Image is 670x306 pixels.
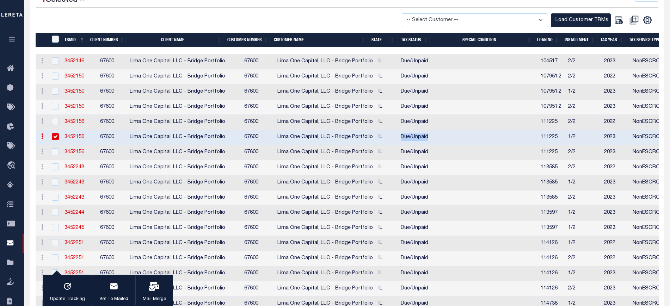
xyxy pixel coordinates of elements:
[275,69,376,85] td: Lima One Capital, LLC - Bridge Portfolio
[130,286,225,291] span: Lima One Capital, LLC - Bridge Portfolio
[601,191,630,206] td: 2023
[565,251,601,266] td: 2/2
[565,69,601,85] td: 2/2
[401,271,428,276] span: Due/Unpaid
[244,165,258,170] span: 67600
[64,135,84,139] a: 3452156
[431,33,534,47] th: Special Condition: activate to sort column ascending
[565,115,601,130] td: 2/2
[376,221,398,236] td: IL
[376,251,398,266] td: IL
[538,221,565,236] td: 113597
[100,256,114,261] span: 67600
[64,195,84,200] a: 3452243
[401,286,428,291] span: Due/Unpaid
[601,69,630,85] td: 2022
[565,160,601,175] td: 2/2
[244,150,258,155] span: 67600
[601,100,630,115] td: 2023
[225,33,271,47] th: Customer Number: activate to sort column ascending
[401,89,428,94] span: Due/Unpaid
[64,74,84,79] a: 3452150
[376,175,398,191] td: IL
[601,221,630,236] td: 2023
[398,33,431,47] th: Tax Status: activate to sort column ascending
[130,195,225,200] span: Lima One Capital, LLC - Bridge Portfolio
[100,89,114,94] span: 67600
[64,104,84,109] a: 3452150
[130,135,225,139] span: Lima One Capital, LLC - Bridge Portfolio
[100,225,114,230] span: 67600
[275,221,376,236] td: Lima One Capital, LLC - Bridge Portfolio
[64,165,84,170] a: 3452243
[275,191,376,206] td: Lima One Capital, LLC - Bridge Portfolio
[538,115,565,130] td: 111225
[64,59,84,64] a: 3452146
[601,145,630,160] td: 2023
[244,135,258,139] span: 67600
[598,33,626,47] th: Tax Year: activate to sort column ascending
[64,241,84,245] a: 3452251
[401,59,428,64] span: Due/Unpaid
[100,271,114,276] span: 67600
[565,130,601,145] td: 1/2
[401,150,428,155] span: Due/Unpaid
[538,251,565,266] td: 114126
[127,33,225,47] th: Client Name: activate to sort column ascending
[401,241,428,245] span: Due/Unpaid
[565,221,601,236] td: 1/2
[376,191,398,206] td: IL
[100,104,114,109] span: 67600
[601,54,630,69] td: 2023
[565,206,601,221] td: 1/2
[376,130,398,145] td: IL
[275,85,376,100] td: Lima One Capital, LLC - Bridge Portfolio
[244,210,258,215] span: 67600
[565,236,601,251] td: 1/2
[130,119,225,124] span: Lima One Capital, LLC - Bridge Portfolio
[143,296,166,303] p: Mail Merge
[376,206,398,221] td: IL
[376,100,398,115] td: IL
[401,74,428,79] span: Due/Unpaid
[376,281,398,296] td: IL
[401,165,428,170] span: Due/Unpaid
[376,160,398,175] td: IL
[376,145,398,160] td: IL
[565,85,601,100] td: 1/2
[100,210,114,215] span: 67600
[275,130,376,145] td: Lima One Capital, LLC - Bridge Portfolio
[601,115,630,130] td: 2022
[376,69,398,85] td: IL
[538,281,565,296] td: 114126
[538,85,565,100] td: 107951.2
[275,145,376,160] td: Lima One Capital, LLC - Bridge Portfolio
[275,175,376,191] td: Lima One Capital, LLC - Bridge Portfolio
[565,175,601,191] td: 1/2
[130,256,225,261] span: Lima One Capital, LLC - Bridge Portfolio
[376,115,398,130] td: IL
[401,210,428,215] span: Due/Unpaid
[275,251,376,266] td: Lima One Capital, LLC - Bridge Portfolio
[100,195,114,200] span: 67600
[369,33,398,47] th: STATE: activate to sort column ascending
[275,100,376,115] td: Lima One Capital, LLC - Bridge Portfolio
[565,281,601,296] td: 2/2
[50,296,85,303] p: Update Tracking
[130,150,225,155] span: Lima One Capital, LLC - Bridge Portfolio
[538,145,565,160] td: 111225
[275,236,376,251] td: Lima One Capital, LLC - Bridge Portfolio
[401,301,428,306] span: Due/Unpaid
[538,175,565,191] td: 113585
[64,210,84,215] a: 3452244
[538,100,565,115] td: 107951.2
[100,241,114,245] span: 67600
[99,296,128,303] p: Set To Mailed
[401,225,428,230] span: Due/Unpaid
[601,266,630,281] td: 2023
[130,89,225,94] span: Lima One Capital, LLC - Bridge Portfolio
[244,59,258,64] span: 67600
[565,266,601,281] td: 1/2
[244,301,258,306] span: 67600
[64,256,84,261] a: 3452251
